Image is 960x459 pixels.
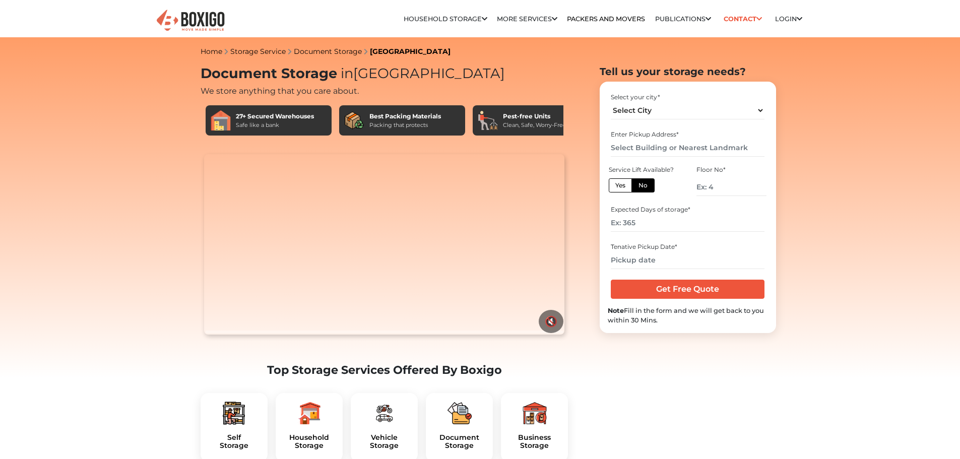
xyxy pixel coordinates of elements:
a: Storage Service [230,47,286,56]
input: Ex: 4 [696,178,766,196]
h5: Household Storage [284,433,335,450]
div: Pest-free Units [503,112,566,121]
img: boxigo_packers_and_movers_plan [297,401,321,425]
b: Note [608,307,624,314]
a: VehicleStorage [359,433,410,450]
img: boxigo_packers_and_movers_plan [372,401,396,425]
input: Pickup date [611,251,764,269]
div: Select your city [611,93,764,102]
h2: Top Storage Services Offered By Boxigo [201,363,568,377]
label: Yes [609,178,632,192]
div: Floor No [696,165,766,174]
a: Publications [655,15,711,23]
h2: Tell us your storage needs? [600,65,776,78]
div: Best Packing Materials [369,112,441,121]
label: No [631,178,655,192]
a: [GEOGRAPHIC_DATA] [370,47,451,56]
span: We store anything that you care about. [201,86,359,96]
img: 27+ Secured Warehouses [211,110,231,130]
h5: Business Storage [509,433,560,450]
a: SelfStorage [209,433,260,450]
video: Your browser does not support the video tag. [204,154,564,335]
div: Packing that protects [369,121,441,129]
img: Pest-free Units [478,110,498,130]
h5: Self Storage [209,433,260,450]
a: BusinessStorage [509,433,560,450]
div: Enter Pickup Address [611,130,764,139]
img: boxigo_packers_and_movers_plan [523,401,547,425]
h1: Document Storage [201,65,568,82]
a: Household Storage [404,15,487,23]
span: in [341,65,353,82]
div: Clean, Safe, Worry-Free [503,121,566,129]
div: Service Lift Available? [609,165,678,174]
img: Best Packing Materials [344,110,364,130]
a: DocumentStorage [434,433,485,450]
a: Contact [721,11,765,27]
a: More services [497,15,557,23]
img: boxigo_packers_and_movers_plan [222,401,246,425]
img: Boxigo [155,9,226,33]
div: Tenative Pickup Date [611,242,764,251]
a: Document Storage [294,47,362,56]
div: Expected Days of storage [611,205,764,214]
div: Fill in the form and we will get back to you within 30 Mins. [608,306,768,325]
a: HouseholdStorage [284,433,335,450]
a: Home [201,47,222,56]
input: Ex: 365 [611,214,764,232]
div: 27+ Secured Warehouses [236,112,314,121]
img: boxigo_packers_and_movers_plan [447,401,472,425]
button: 🔇 [539,310,563,333]
h5: Document Storage [434,433,485,450]
input: Get Free Quote [611,280,764,299]
a: Login [775,15,802,23]
div: Safe like a bank [236,121,314,129]
input: Select Building or Nearest Landmark [611,139,764,157]
span: [GEOGRAPHIC_DATA] [337,65,505,82]
a: Packers and Movers [567,15,645,23]
h5: Vehicle Storage [359,433,410,450]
